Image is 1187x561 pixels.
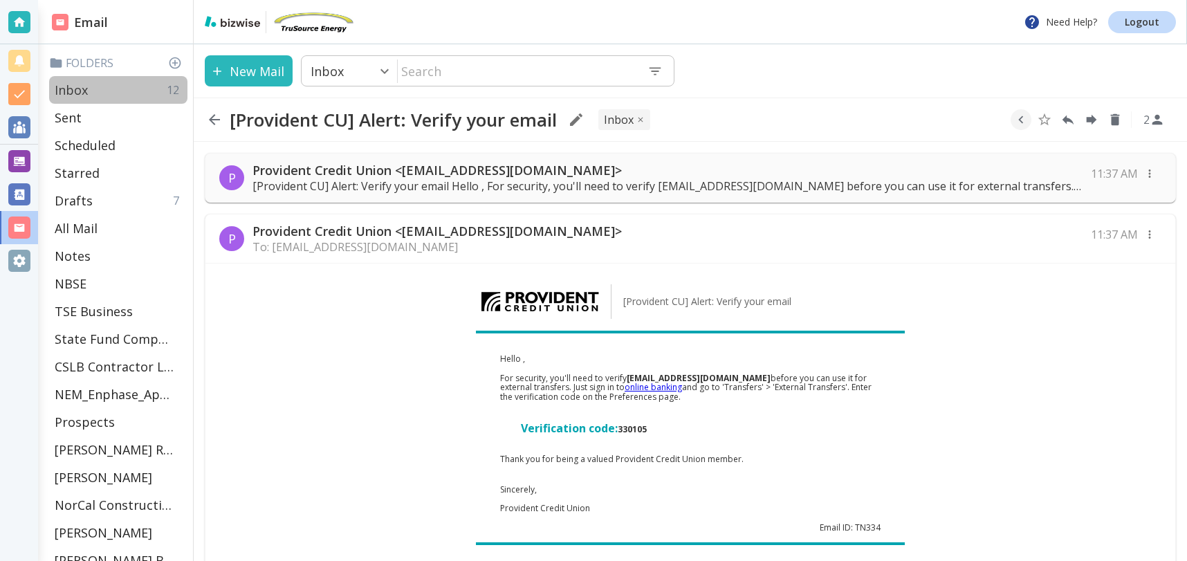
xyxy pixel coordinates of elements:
div: Inbox12 [49,76,187,104]
div: NorCal Construction [49,491,187,519]
div: NEM_Enphase_Applications [49,380,187,408]
p: All Mail [55,220,98,237]
div: PProvident Credit Union <[EMAIL_ADDRESS][DOMAIN_NAME]>To: [EMAIL_ADDRESS][DOMAIN_NAME]11:37 AM [205,214,1175,264]
p: 12 [167,82,185,98]
input: Search [398,57,636,85]
p: Notes [55,248,91,264]
p: 7 [173,193,185,208]
p: State Fund Compensation [55,331,174,347]
div: [PERSON_NAME] [49,519,187,546]
div: NBSE [49,270,187,297]
img: TruSource Energy, Inc. [272,11,355,33]
p: INBOX [604,112,634,127]
img: bizwise [205,16,260,27]
div: All Mail [49,214,187,242]
img: DashboardSidebarEmail.svg [52,14,68,30]
p: CSLB Contractor License [55,358,174,375]
p: Inbox [311,63,344,80]
p: 2 [1143,112,1150,127]
p: [Provident CU] Alert: Verify your email Hello , For security, you'll need to verify [EMAIL_ADDRES... [252,178,1083,194]
h2: Email [52,13,108,32]
div: [PERSON_NAME] [49,463,187,491]
p: Scheduled [55,137,116,154]
p: NEM_Enphase_Applications [55,386,174,403]
p: [PERSON_NAME] [55,524,152,541]
div: Starred [49,159,187,187]
button: Forward [1081,109,1102,130]
p: NBSE [55,275,86,292]
p: Sent [55,109,82,126]
div: Prospects [49,408,187,436]
button: New Mail [205,55,293,86]
p: 11:37 AM [1091,166,1138,181]
div: Scheduled [49,131,187,159]
p: P [228,169,236,186]
p: NorCal Construction [55,497,174,513]
div: CSLB Contractor License [49,353,187,380]
div: Drafts7 [49,187,187,214]
p: Folders [49,55,187,71]
p: To: [EMAIL_ADDRESS][DOMAIN_NAME] [252,239,622,255]
p: Provident Credit Union <[EMAIL_ADDRESS][DOMAIN_NAME]> [252,162,1083,178]
a: Logout [1108,11,1176,33]
p: [PERSON_NAME] Residence [55,441,174,458]
button: Reply [1058,109,1078,130]
div: Notes [49,242,187,270]
div: Sent [49,104,187,131]
p: [PERSON_NAME] [55,469,152,486]
button: See Participants [1137,103,1170,136]
p: TSE Business [55,303,133,320]
h2: [Provident CU] Alert: Verify your email [230,109,557,131]
p: Logout [1125,17,1159,27]
p: Starred [55,165,100,181]
p: P [228,230,236,247]
p: Inbox [55,82,88,98]
p: Drafts [55,192,93,209]
div: TSE Business [49,297,187,325]
div: State Fund Compensation [49,325,187,353]
p: Need Help? [1024,14,1097,30]
p: Prospects [55,414,115,430]
button: Delete [1105,109,1125,130]
div: [PERSON_NAME] Residence [49,436,187,463]
p: Provident Credit Union <[EMAIL_ADDRESS][DOMAIN_NAME]> [252,223,622,239]
p: 11:37 AM [1091,227,1138,242]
